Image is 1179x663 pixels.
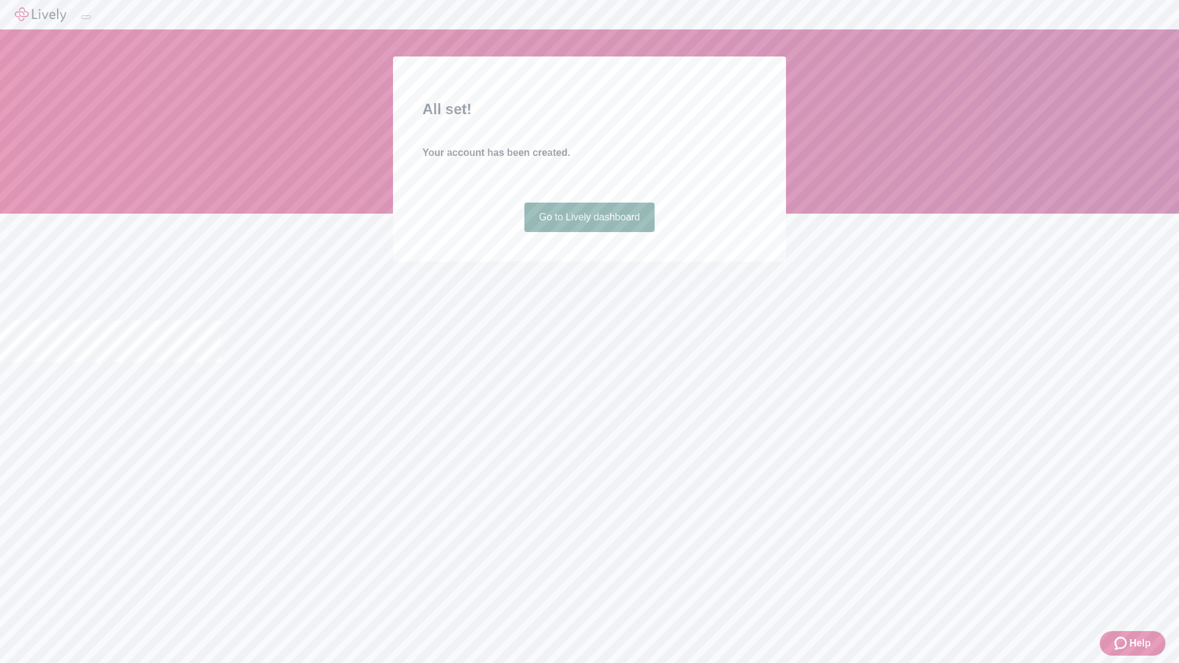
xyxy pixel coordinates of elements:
[1115,636,1129,651] svg: Zendesk support icon
[15,7,66,22] img: Lively
[1100,631,1165,656] button: Zendesk support iconHelp
[81,15,91,19] button: Log out
[422,98,757,120] h2: All set!
[422,145,757,160] h4: Your account has been created.
[524,203,655,232] a: Go to Lively dashboard
[1129,636,1151,651] span: Help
